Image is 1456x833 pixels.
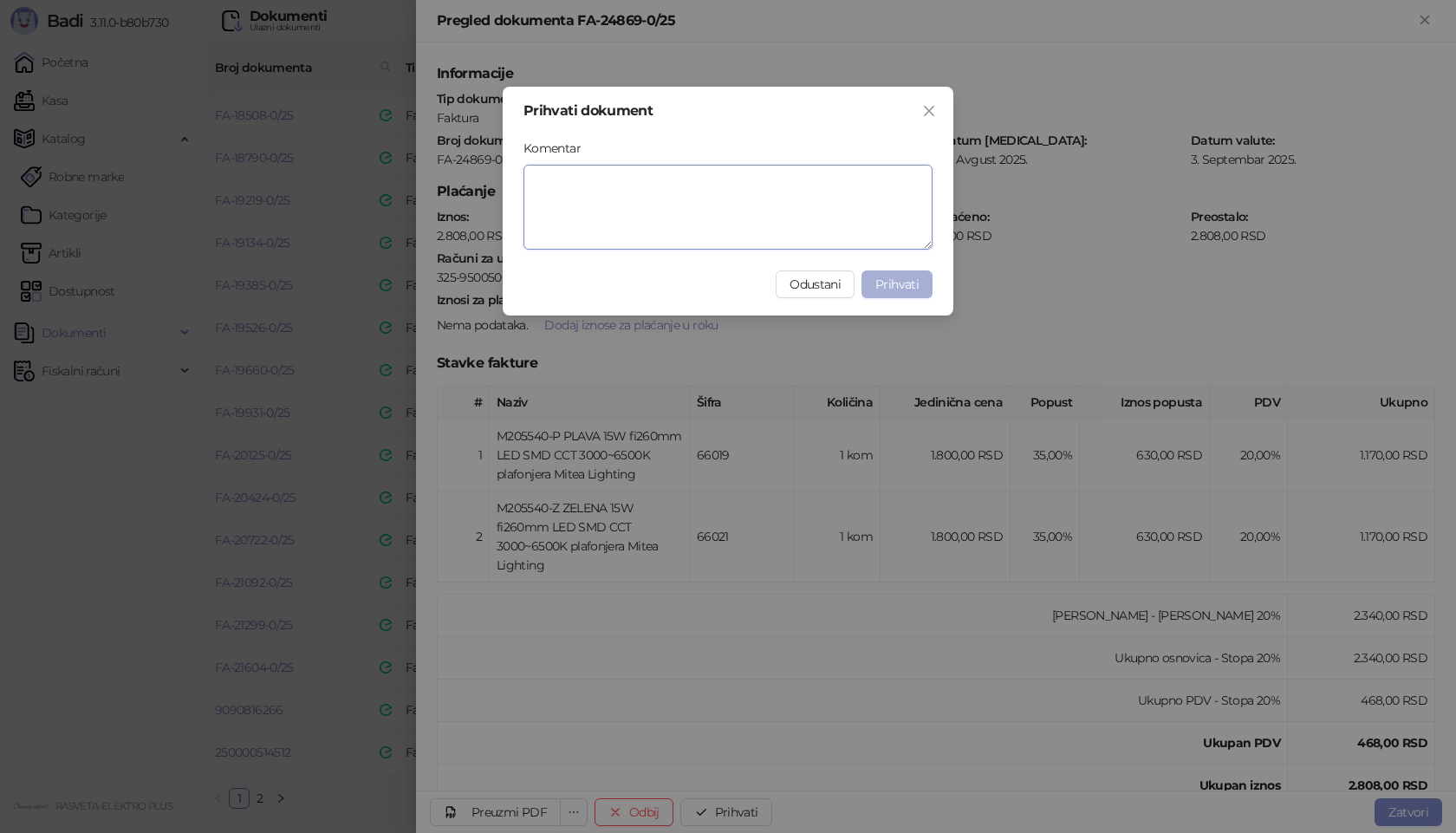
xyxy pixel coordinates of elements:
[922,104,936,118] span: close
[915,104,943,118] span: Zatvori
[523,139,591,158] label: Komentar
[790,277,841,292] span: Odustani
[875,277,919,292] span: Prihvati
[523,165,933,250] textarea: Komentar
[776,270,855,298] button: Odustani
[915,97,943,125] button: Close
[523,104,933,118] div: Prihvati dokument
[861,270,933,298] button: Prihvati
